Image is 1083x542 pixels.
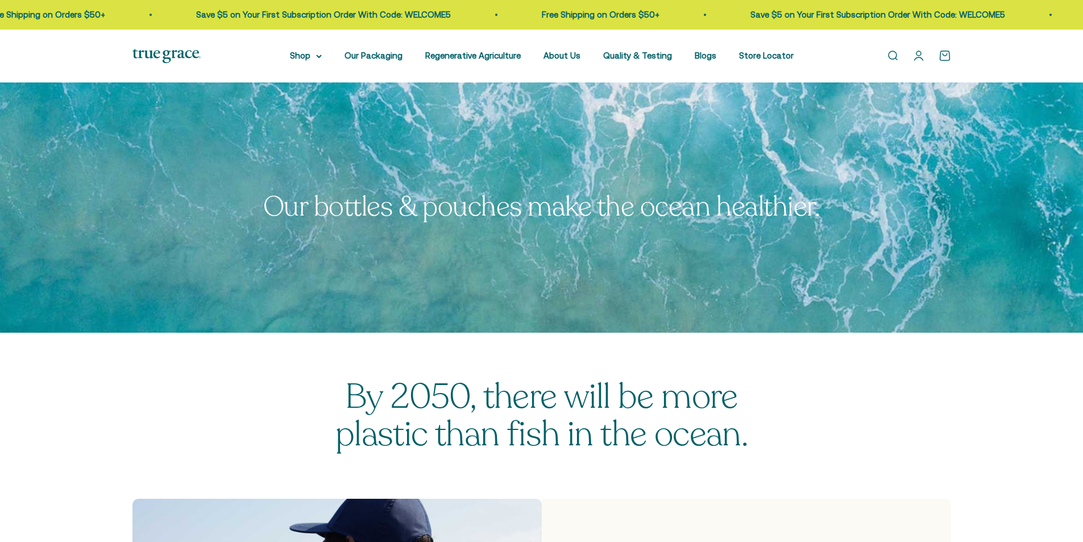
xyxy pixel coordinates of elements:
[174,8,429,22] p: Save $5 on Your First Subscription Order With Code: WELCOME5
[520,10,637,19] a: Free Shipping on Orders $50+
[263,188,820,225] split-lines: Our bottles & pouches make the ocean healthier.
[728,8,983,22] p: Save $5 on Your First Subscription Order With Code: WELCOME5
[739,51,794,60] a: Store Locator
[695,51,716,60] a: Blogs
[320,378,764,453] p: By 2050, there will be more plastic than fish in the ocean.
[603,51,672,60] a: Quality & Testing
[543,51,580,60] a: About Us
[345,51,403,60] a: Our Packaging
[290,49,322,63] summary: Shop
[425,51,521,60] a: Regenerative Agriculture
